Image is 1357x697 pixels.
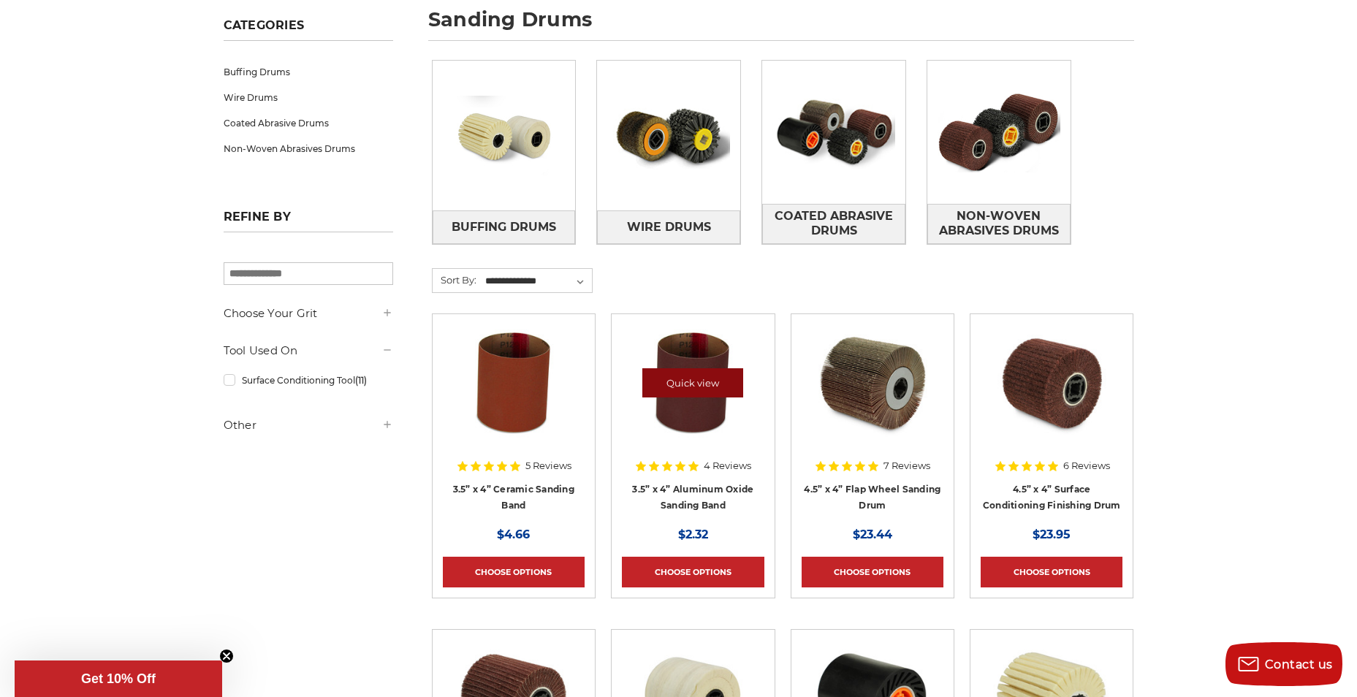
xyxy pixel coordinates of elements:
[634,324,751,441] img: 3.5x4 inch sanding band for expanding rubber drum
[433,210,576,243] a: Buffing Drums
[981,324,1122,466] a: 4.5 Inch Surface Conditioning Finishing Drum
[632,484,753,511] a: 3.5” x 4” Aluminum Oxide Sanding Band
[224,342,393,359] h5: Tool Used On
[224,85,393,110] a: Wire Drums
[678,527,708,541] span: $2.32
[497,527,530,541] span: $4.66
[622,324,764,466] a: 3.5x4 inch sanding band for expanding rubber drum
[993,324,1110,441] img: 4.5 Inch Surface Conditioning Finishing Drum
[802,557,943,587] a: Choose Options
[15,660,222,697] div: Get 10% OffClose teaser
[224,136,393,161] a: Non-Woven Abrasives Drums
[433,85,576,186] img: Buffing Drums
[455,324,572,441] img: 3.5x4 inch ceramic sanding band for expanding rubber drum
[453,484,574,511] a: 3.5” x 4” Ceramic Sanding Band
[224,305,393,322] h5: Choose Your Grit
[433,269,476,291] label: Sort By:
[224,110,393,136] a: Coated Abrasive Drums
[1001,368,1102,397] a: Quick view
[804,484,940,511] a: 4.5” x 4” Flap Wheel Sanding Drum
[355,375,367,386] span: (11)
[802,324,943,466] a: 4.5 inch x 4 inch flap wheel sanding drum
[762,204,905,244] a: Coated Abrasive Drums
[224,18,393,41] h5: Categories
[762,82,905,183] img: Coated Abrasive Drums
[704,461,751,471] span: 4 Reviews
[443,324,585,466] a: 3.5x4 inch ceramic sanding band for expanding rubber drum
[822,368,923,397] a: Quick view
[1033,527,1071,541] span: $23.95
[622,557,764,587] a: Choose Options
[443,557,585,587] a: Choose Options
[525,461,571,471] span: 5 Reviews
[224,210,393,232] h5: Refine by
[627,215,711,240] span: Wire Drums
[814,324,931,441] img: 4.5 inch x 4 inch flap wheel sanding drum
[224,416,393,434] h5: Other
[981,557,1122,587] a: Choose Options
[927,204,1071,244] a: Non-Woven Abrasives Drums
[642,368,743,397] a: Quick view
[853,527,892,541] span: $23.44
[883,461,930,471] span: 7 Reviews
[1225,642,1342,686] button: Contact us
[483,270,592,292] select: Sort By:
[597,64,740,207] img: Wire Drums
[428,9,1134,41] h1: sanding drums
[983,484,1121,511] a: 4.5” x 4” Surface Conditioning Finishing Drum
[463,368,564,397] a: Quick view
[597,210,740,243] a: Wire Drums
[81,671,156,686] span: Get 10% Off
[763,204,905,243] span: Coated Abrasive Drums
[224,367,393,393] a: Surface Conditioning Tool
[928,204,1070,243] span: Non-Woven Abrasives Drums
[1265,658,1333,671] span: Contact us
[452,215,556,240] span: Buffing Drums
[224,59,393,85] a: Buffing Drums
[219,649,234,663] button: Close teaser
[1063,461,1110,471] span: 6 Reviews
[927,82,1071,183] img: Non-Woven Abrasives Drums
